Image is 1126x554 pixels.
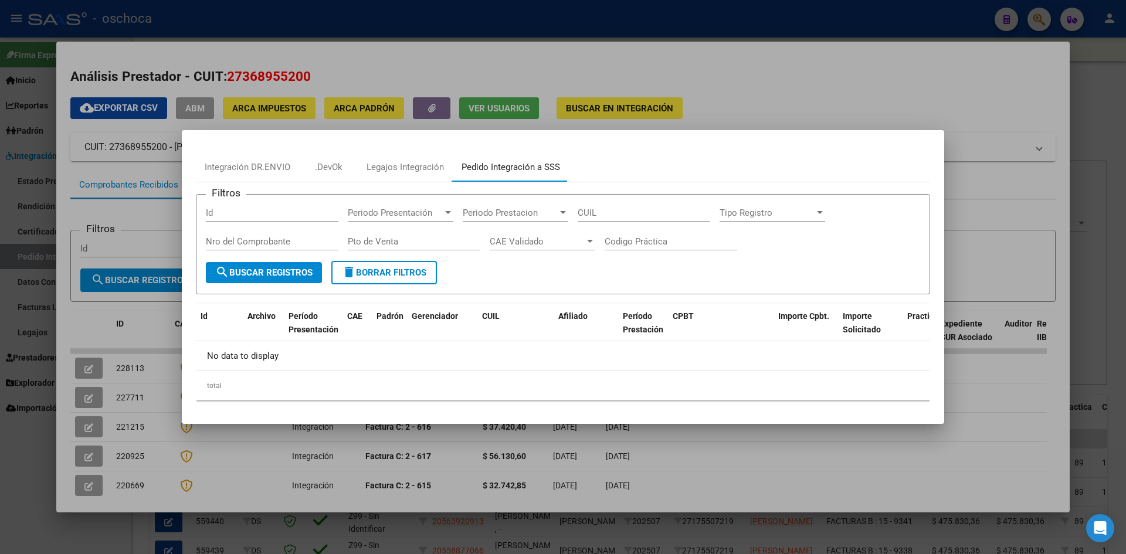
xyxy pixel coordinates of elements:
datatable-header-cell: Período Prestación [618,304,668,355]
div: Pedido Integración a SSS [462,161,560,174]
div: Legajos Integración [367,161,444,174]
datatable-header-cell: Importe Cpbt. [774,304,838,355]
span: Importe Cpbt. [778,311,829,321]
span: CUIL [482,311,500,321]
span: Tipo Registro [720,208,815,218]
datatable-header-cell: CPBT [668,304,774,355]
datatable-header-cell: CUIL [477,304,554,355]
datatable-header-cell: Padrón [372,304,407,355]
span: Padrón [377,311,403,321]
button: Borrar Filtros [331,261,437,284]
span: Periodo Presentación [348,208,443,218]
div: No data to display [196,341,930,371]
datatable-header-cell: Archivo [243,304,284,355]
datatable-header-cell: Importe Solicitado [838,304,903,355]
div: total [196,371,930,400]
span: Gerenciador [412,311,458,321]
datatable-header-cell: Practica [903,304,944,355]
span: Borrar Filtros [342,267,426,278]
span: Buscar Registros [215,267,313,278]
span: CPBT [673,311,694,321]
span: Período Presentación [289,311,338,334]
div: .DevOk [315,161,342,174]
div: Open Intercom Messenger [1086,514,1114,542]
span: Periodo Prestacion [463,208,558,218]
span: Id [201,311,208,321]
datatable-header-cell: Id [196,304,243,355]
datatable-header-cell: Gerenciador [407,304,477,355]
span: CAE Validado [490,236,585,247]
span: Período Prestación [623,311,663,334]
div: Integración DR.ENVIO [205,161,290,174]
mat-icon: delete [342,265,356,279]
span: Afiliado [558,311,588,321]
button: Buscar Registros [206,262,322,283]
datatable-header-cell: Afiliado [554,304,618,355]
span: Archivo [247,311,276,321]
mat-icon: search [215,265,229,279]
span: Importe Solicitado [843,311,881,334]
datatable-header-cell: Período Presentación [284,304,342,355]
datatable-header-cell: CAE [342,304,372,355]
span: Practica [907,311,938,321]
h3: Filtros [206,185,246,200]
span: CAE [347,311,362,321]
